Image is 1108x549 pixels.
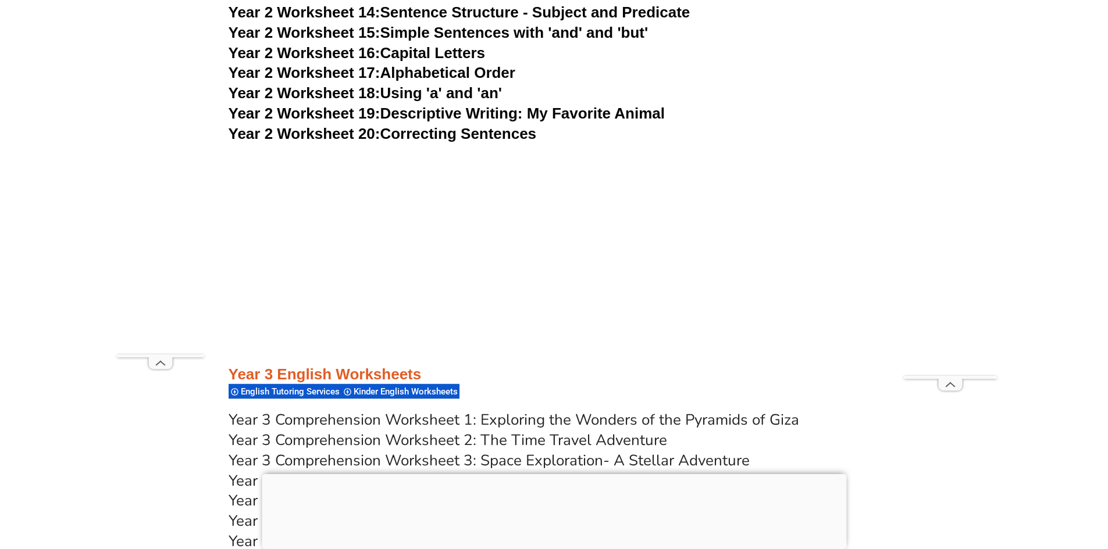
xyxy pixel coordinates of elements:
span: Year 2 Worksheet 19: [229,105,380,122]
a: Year 3 Comprehension Worksheet 4: The Dinosaur Expedition [229,471,648,491]
a: Year 2 Worksheet 19:Descriptive Writing: My Favorite Animal [229,105,665,122]
span: English Tutoring Services [241,386,343,397]
span: Year 2 Worksheet 16: [229,44,380,62]
span: Year 2 Worksheet 14: [229,3,380,21]
span: Year 2 Worksheet 20: [229,125,380,142]
a: Year 3 Comprehension Worksheet 1: Exploring the Wonders of the Pyramids of Giza [229,410,799,430]
a: Year 2 Worksheet 17:Alphabetical Order [229,64,515,81]
h3: Year 3 English Worksheets [229,365,880,385]
div: Kinder English Worksheets [341,383,459,399]
iframe: Chat Widget [914,418,1108,549]
span: Year 2 Worksheet 15: [229,24,380,41]
iframe: Advertisement [262,474,846,546]
iframe: Advertisement [117,27,204,354]
a: Year 2 Worksheet 14:Sentence Structure - Subject and Predicate [229,3,690,21]
a: Year 3 Comprehension Worksheet 2: The Time Travel Adventure [229,430,667,450]
span: Year 2 Worksheet 18: [229,84,380,102]
div: English Tutoring Services [229,383,341,399]
iframe: Advertisement [229,156,880,324]
a: Year 3 Comprehension Worksheet 3: Space Exploration- A Stellar Adventure [229,450,750,471]
a: Year 2 Worksheet 16:Capital Letters [229,44,485,62]
a: Year 2 Worksheet 15:Simple Sentences with 'and' and 'but' [229,24,649,41]
a: Year 2 Worksheet 18:Using 'a' and 'an' [229,84,502,102]
span: Kinder English Worksheets [354,386,461,397]
a: Year 2 Worksheet 20:Correcting Sentences [229,125,537,142]
iframe: Advertisement [904,27,997,376]
a: Year 3 Comprehension Worksheet 5: A trip to the Zoo [229,490,591,511]
span: Year 2 Worksheet 17: [229,64,380,81]
a: Year 3 Comprehension Worksheet 6: A day at School [229,511,587,531]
